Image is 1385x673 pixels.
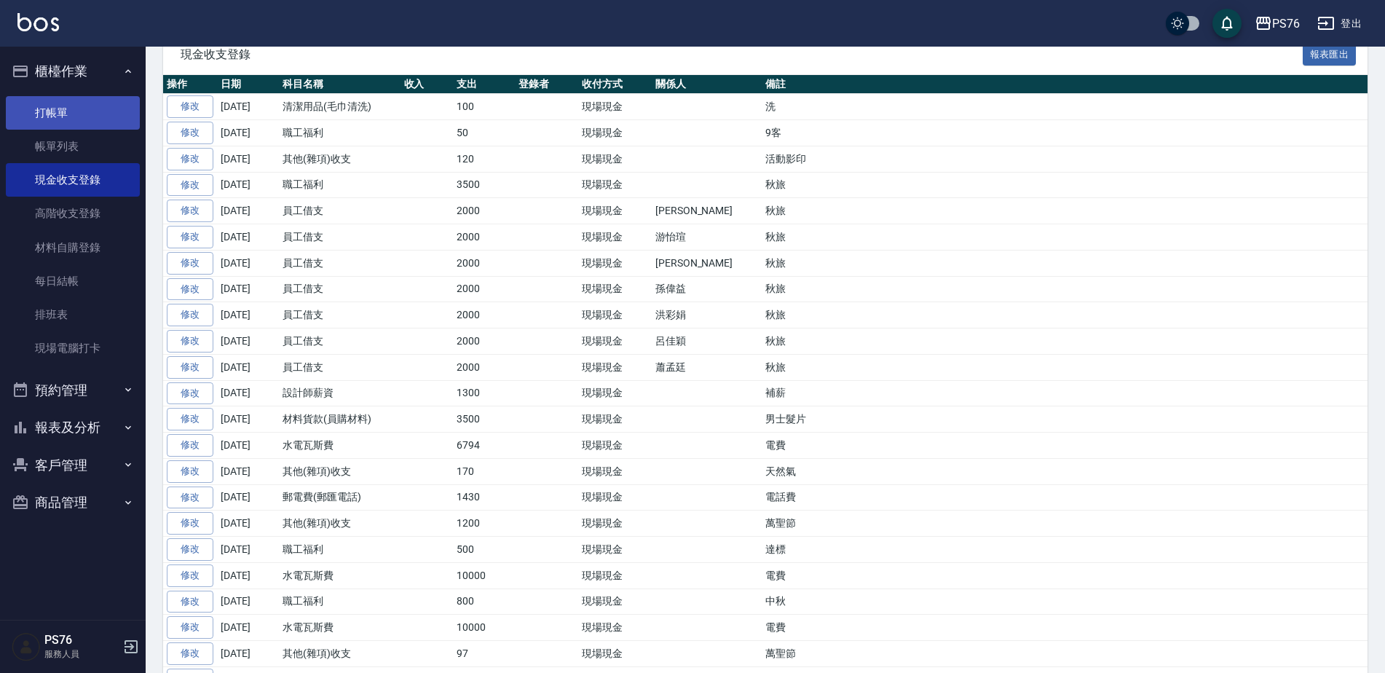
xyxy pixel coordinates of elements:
button: 報表匯出 [1303,44,1357,66]
td: 現場現金 [578,250,652,276]
p: 服務人員 [44,648,119,661]
td: 現場現金 [578,537,652,563]
td: 1430 [453,484,515,511]
td: [DATE] [217,615,279,641]
img: Person [12,632,41,661]
td: [DATE] [217,276,279,302]
a: 修改 [167,382,213,405]
td: 現場現金 [578,276,652,302]
td: 現場現金 [578,328,652,355]
td: 10000 [453,562,515,589]
td: 現場現金 [578,406,652,433]
td: 現場現金 [578,146,652,172]
td: [DATE] [217,172,279,198]
td: 秋旅 [762,276,1368,302]
td: 秋旅 [762,302,1368,328]
td: 50 [453,120,515,146]
a: 修改 [167,174,213,197]
td: 水電瓦斯費 [279,562,400,589]
td: 現場現金 [578,302,652,328]
button: PS76 [1249,9,1306,39]
a: 修改 [167,200,213,222]
a: 修改 [167,356,213,379]
a: 修改 [167,278,213,301]
td: [DATE] [217,484,279,511]
th: 支出 [453,75,515,94]
td: 職工福利 [279,120,400,146]
td: 現場現金 [578,458,652,484]
a: 排班表 [6,298,140,331]
td: 其他(雜項)收支 [279,146,400,172]
td: 現場現金 [578,433,652,459]
td: [DATE] [217,641,279,667]
td: [DATE] [217,433,279,459]
td: 現場現金 [578,380,652,406]
td: 洪彩娟 [652,302,762,328]
td: 2000 [453,354,515,380]
td: 現場現金 [578,615,652,641]
td: 2000 [453,328,515,355]
td: [DATE] [217,328,279,355]
a: 修改 [167,304,213,326]
a: 修改 [167,538,213,561]
td: [DATE] [217,224,279,251]
td: [DATE] [217,511,279,537]
td: 2000 [453,250,515,276]
a: 材料自購登錄 [6,231,140,264]
td: [DATE] [217,146,279,172]
td: 萬聖節 [762,511,1368,537]
td: 9客 [762,120,1368,146]
td: 170 [453,458,515,484]
td: 現場現金 [578,589,652,615]
td: [DATE] [217,94,279,120]
td: 秋旅 [762,328,1368,355]
a: 修改 [167,226,213,248]
td: 現場現金 [578,354,652,380]
button: 客戶管理 [6,446,140,484]
td: [DATE] [217,302,279,328]
a: 修改 [167,460,213,483]
th: 收付方式 [578,75,652,94]
a: 修改 [167,95,213,118]
th: 關係人 [652,75,762,94]
td: 2000 [453,224,515,251]
td: 其他(雜項)收支 [279,641,400,667]
td: [DATE] [217,120,279,146]
a: 修改 [167,148,213,170]
th: 登錄者 [515,75,578,94]
td: 120 [453,146,515,172]
td: [DATE] [217,537,279,563]
td: 電費 [762,433,1368,459]
button: 櫃檯作業 [6,52,140,90]
td: 現場現金 [578,120,652,146]
td: 設計師薪資 [279,380,400,406]
button: 報表及分析 [6,409,140,446]
td: 秋旅 [762,172,1368,198]
td: 秋旅 [762,250,1368,276]
td: 中秋 [762,589,1368,615]
td: 呂佳穎 [652,328,762,355]
a: 修改 [167,616,213,639]
td: 500 [453,537,515,563]
td: 97 [453,641,515,667]
td: 員工借支 [279,328,400,355]
td: 員工借支 [279,198,400,224]
a: 修改 [167,591,213,613]
td: 現場現金 [578,94,652,120]
a: 報表匯出 [1303,47,1357,60]
td: 水電瓦斯費 [279,615,400,641]
button: 預約管理 [6,371,140,409]
td: 3500 [453,172,515,198]
td: 其他(雜項)收支 [279,511,400,537]
th: 收入 [400,75,454,94]
td: 現場現金 [578,641,652,667]
td: [DATE] [217,380,279,406]
button: save [1212,9,1242,38]
td: 10000 [453,615,515,641]
td: 清潔用品(毛巾清洗) [279,94,400,120]
td: 男士髮片 [762,406,1368,433]
td: 補薪 [762,380,1368,406]
h5: PS76 [44,633,119,648]
td: 現場現金 [578,198,652,224]
a: 修改 [167,512,213,535]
